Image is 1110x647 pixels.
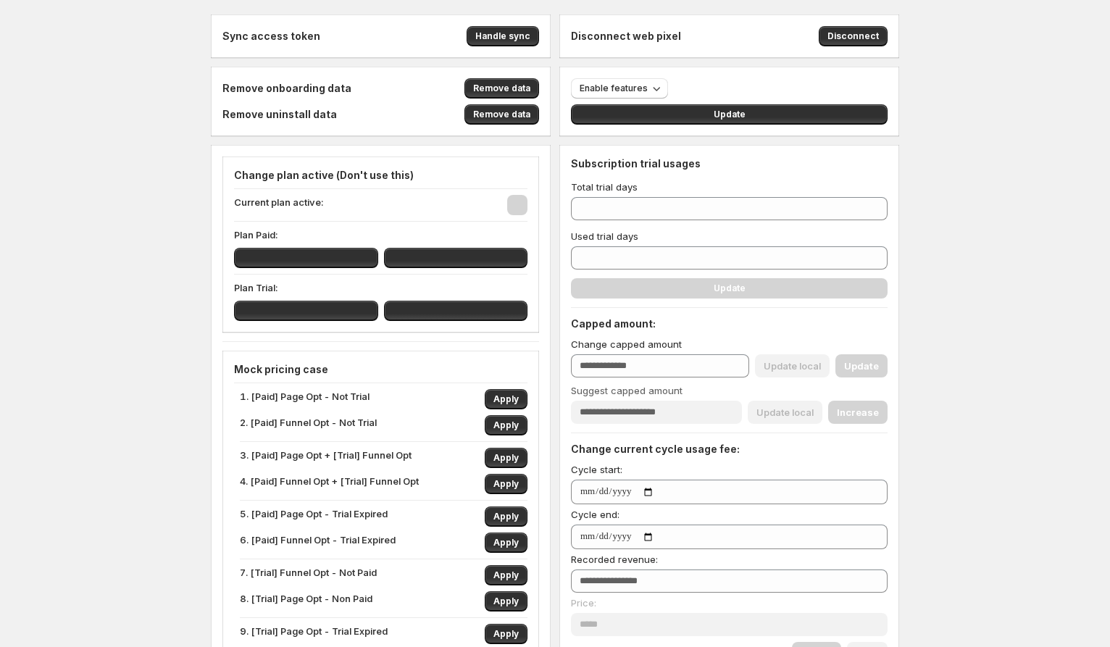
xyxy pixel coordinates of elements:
button: Apply [485,474,527,494]
span: Remove data [473,109,530,120]
span: Recorded revenue: [571,554,658,565]
button: Apply [485,506,527,527]
span: Apply [493,393,519,405]
h4: Change current cycle usage fee: [571,442,888,456]
button: Apply [485,591,527,611]
button: Disconnect [819,26,888,46]
span: Update [714,109,746,120]
p: 1. [Paid] Page Opt - Not Trial [240,389,370,409]
button: Apply [485,533,527,553]
span: Enable features [580,83,648,94]
button: Remove data [464,104,539,125]
p: Current plan active: [234,195,324,215]
span: Apply [493,569,519,581]
span: Handle sync [475,30,530,42]
span: Cycle end: [571,509,619,520]
h4: Remove onboarding data [222,81,351,96]
p: 8. [Trial] Page Opt - Non Paid [240,591,372,611]
button: Apply [485,448,527,468]
span: Apply [493,596,519,607]
span: Apply [493,478,519,490]
span: Suggest capped amount [571,385,683,396]
p: 4. [Paid] Funnel Opt + [Trial] Funnel Opt [240,474,419,494]
button: Apply [485,415,527,435]
h4: Capped amount: [571,317,888,331]
span: Used trial days [571,230,638,242]
span: Price: [571,597,596,609]
span: Apply [493,452,519,464]
p: 3. [Paid] Page Opt + [Trial] Funnel Opt [240,448,412,468]
span: Apply [493,628,519,640]
button: Handle sync [467,26,539,46]
span: Apply [493,511,519,522]
h4: Subscription trial usages [571,156,701,171]
p: 5. [Paid] Page Opt - Trial Expired [240,506,388,527]
h4: Change plan active (Don't use this) [234,168,527,183]
p: 6. [Paid] Funnel Opt - Trial Expired [240,533,396,553]
button: Update [571,104,888,125]
span: Disconnect [827,30,879,42]
span: Apply [493,419,519,431]
h4: Disconnect web pixel [571,29,681,43]
h4: Mock pricing case [234,362,527,377]
p: 9. [Trial] Page Opt - Trial Expired [240,624,388,644]
span: Total trial days [571,181,638,193]
button: Apply [485,624,527,644]
button: Remove data [464,78,539,99]
button: Apply [485,389,527,409]
span: Change capped amount [571,338,682,350]
p: 2. [Paid] Funnel Opt - Not Trial [240,415,377,435]
p: Plan Trial: [234,280,527,295]
span: Cycle start: [571,464,622,475]
button: Apply [485,565,527,585]
h4: Sync access token [222,29,320,43]
p: 7. [Trial] Funnel Opt - Not Paid [240,565,377,585]
span: Apply [493,537,519,548]
button: Enable features [571,78,668,99]
h4: Remove uninstall data [222,107,337,122]
span: Remove data [473,83,530,94]
p: Plan Paid: [234,228,527,242]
